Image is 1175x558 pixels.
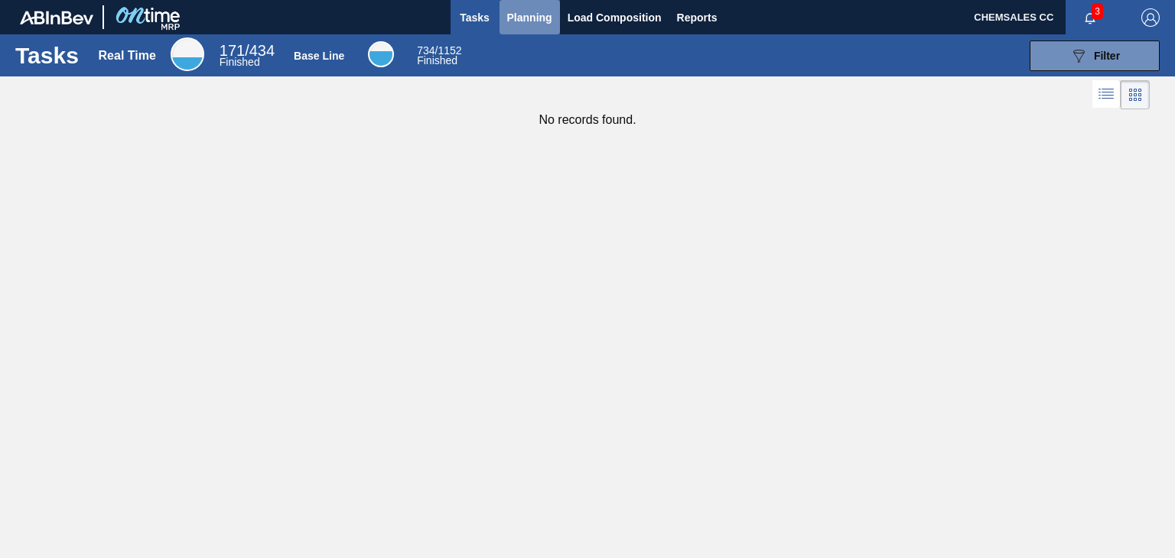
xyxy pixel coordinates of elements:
[1094,50,1120,62] span: Filter
[220,44,275,67] div: Real Time
[15,47,79,64] h1: Tasks
[1030,41,1160,71] button: Filter
[417,44,435,57] span: 734
[99,49,156,63] div: Real Time
[220,42,245,59] span: 171
[220,42,275,59] span: / 434
[458,8,492,27] span: Tasks
[417,54,457,67] span: Finished
[568,8,662,27] span: Load Composition
[1066,7,1115,28] button: Notifications
[1121,80,1150,109] div: Card Vision
[677,8,718,27] span: Reports
[1092,3,1103,20] span: 3
[294,50,344,62] div: Base Line
[417,44,461,57] span: / 1152
[20,11,93,24] img: TNhmsLtSVTkK8tSr43FrP2fwEKptu5GPRR3wAAAABJRU5ErkJggg==
[1141,8,1160,27] img: Logout
[1092,80,1121,109] div: List Vision
[417,46,461,66] div: Base Line
[368,41,394,67] div: Base Line
[220,56,260,68] span: Finished
[507,8,552,27] span: Planning
[171,37,204,71] div: Real Time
